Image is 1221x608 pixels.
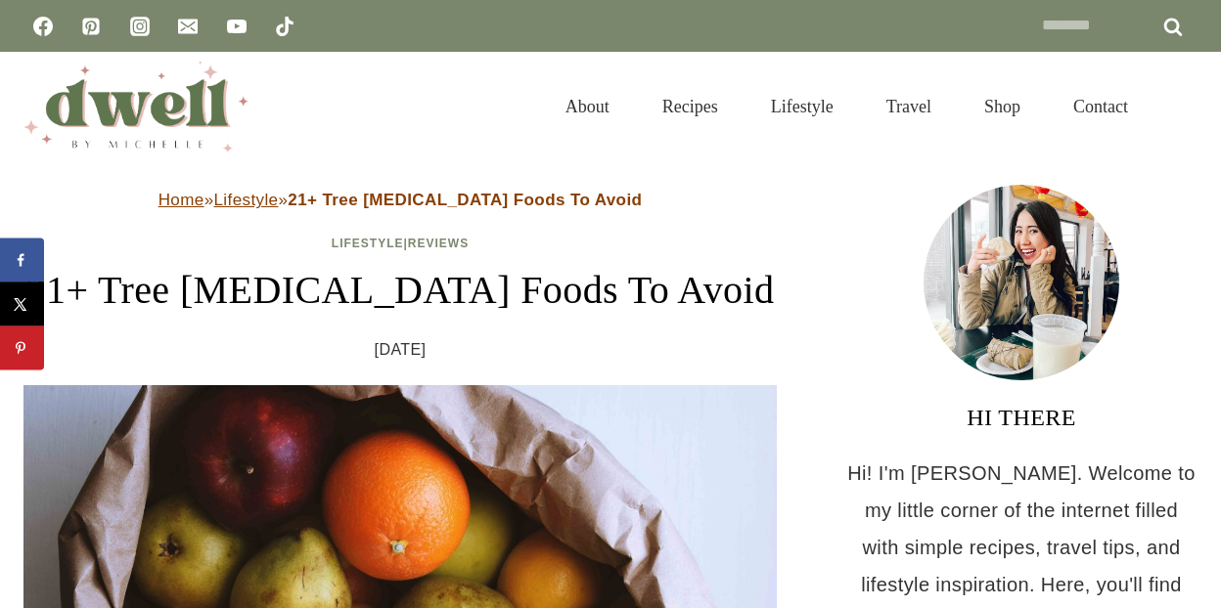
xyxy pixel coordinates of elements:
[845,400,1198,435] h3: HI THERE
[217,7,256,46] a: YouTube
[332,237,404,250] a: Lifestyle
[120,7,159,46] a: Instagram
[636,72,745,141] a: Recipes
[860,72,958,141] a: Travel
[375,335,427,365] time: [DATE]
[158,191,204,209] a: Home
[408,237,469,250] a: Reviews
[539,72,1154,141] nav: Primary Navigation
[265,7,304,46] a: TikTok
[539,72,636,141] a: About
[158,191,643,209] span: » »
[23,7,63,46] a: Facebook
[288,191,642,209] strong: 21+ Tree [MEDICAL_DATA] Foods To Avoid
[1047,72,1154,141] a: Contact
[1164,90,1198,123] button: View Search Form
[71,7,111,46] a: Pinterest
[958,72,1047,141] a: Shop
[745,72,860,141] a: Lifestyle
[332,237,469,250] span: |
[23,62,249,152] img: DWELL by michelle
[168,7,207,46] a: Email
[23,261,777,320] h1: 21+ Tree [MEDICAL_DATA] Foods To Avoid
[213,191,278,209] a: Lifestyle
